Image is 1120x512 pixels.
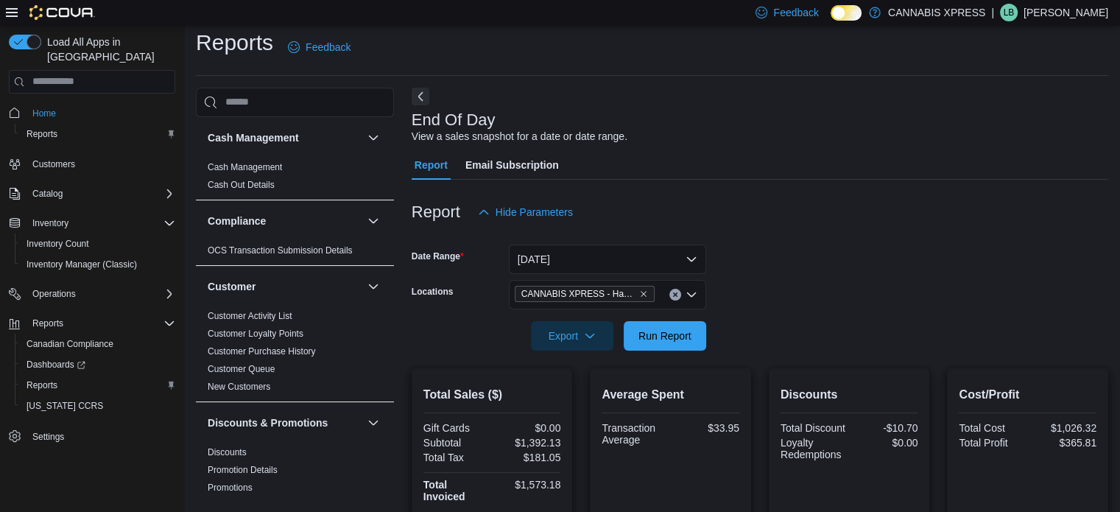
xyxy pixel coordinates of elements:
span: Discounts [208,446,247,458]
button: Operations [3,284,181,304]
div: -$10.70 [852,422,918,434]
span: [US_STATE] CCRS [27,400,103,412]
button: Discounts & Promotions [208,415,362,430]
button: Home [3,102,181,124]
span: Reports [27,315,175,332]
span: Promotion Details [208,464,278,476]
span: Operations [32,288,76,300]
button: Open list of options [686,289,697,301]
h2: Average Spent [602,386,739,404]
span: New Customers [208,381,270,393]
button: Inventory Manager (Classic) [15,254,181,275]
span: Report [415,150,448,180]
a: Dashboards [21,356,91,374]
h1: Reports [196,28,273,57]
a: Customer Purchase History [208,346,316,357]
span: Dashboards [27,359,85,371]
button: Customers [3,153,181,175]
input: Dark Mode [831,5,862,21]
button: Inventory Count [15,234,181,254]
p: [PERSON_NAME] [1024,4,1108,21]
span: CANNABIS XPRESS - Hampton (Taunton Road) [515,286,655,302]
a: Customer Activity List [208,311,292,321]
span: Canadian Compliance [27,338,113,350]
button: Export [531,321,613,351]
span: Settings [32,431,64,443]
label: Date Range [412,250,464,262]
div: $33.95 [674,422,739,434]
div: Compliance [196,242,394,265]
h3: Discounts & Promotions [208,415,328,430]
h2: Total Sales ($) [423,386,561,404]
p: | [991,4,994,21]
span: Customer Loyalty Points [208,328,303,340]
span: Customers [32,158,75,170]
span: Feedback [773,5,818,20]
span: Catalog [32,188,63,200]
button: Catalog [27,185,68,203]
span: Export [540,321,605,351]
span: Inventory Count [21,235,175,253]
button: Catalog [3,183,181,204]
span: Home [32,108,56,119]
button: Compliance [364,212,382,230]
button: Reports [27,315,69,332]
button: Canadian Compliance [15,334,181,354]
span: Reports [27,379,57,391]
h3: Compliance [208,214,266,228]
span: Dashboards [21,356,175,374]
span: Inventory [27,214,175,232]
div: Discounts & Promotions [196,443,394,502]
span: LB [1004,4,1015,21]
div: $365.81 [1031,437,1096,449]
a: Inventory Count [21,235,95,253]
span: Settings [27,427,175,445]
div: Total Profit [959,437,1024,449]
button: Cash Management [208,130,362,145]
button: Reports [15,124,181,144]
div: $1,573.18 [495,479,560,491]
span: Promotions [208,482,253,494]
span: Customer Queue [208,363,275,375]
span: Canadian Compliance [21,335,175,353]
div: $0.00 [495,422,560,434]
button: Discounts & Promotions [364,414,382,432]
div: View a sales snapshot for a date or date range. [412,129,627,144]
button: Compliance [208,214,362,228]
button: Reports [3,313,181,334]
h2: Discounts [781,386,918,404]
a: Promotions [208,483,253,493]
a: Cash Out Details [208,180,275,190]
nav: Complex example [9,97,175,485]
span: Catalog [27,185,175,203]
button: Next [412,88,429,105]
span: Inventory Manager (Classic) [21,256,175,273]
span: Hide Parameters [496,205,573,220]
span: Cash Management [208,161,282,173]
h2: Cost/Profit [959,386,1096,404]
a: [US_STATE] CCRS [21,397,109,415]
a: Promotion Details [208,465,278,475]
span: Feedback [306,40,351,55]
button: Operations [27,285,82,303]
span: Run Report [638,329,691,343]
span: Reports [21,376,175,394]
span: Load All Apps in [GEOGRAPHIC_DATA] [41,35,175,64]
button: Settings [3,425,181,446]
button: Customer [364,278,382,295]
div: $1,026.32 [1031,422,1096,434]
button: Run Report [624,321,706,351]
button: Hide Parameters [472,197,579,227]
div: $1,392.13 [495,437,560,449]
div: Loyalty Redemptions [781,437,846,460]
span: OCS Transaction Submission Details [208,245,353,256]
span: Cash Out Details [208,179,275,191]
a: Settings [27,428,70,446]
p: CANNABIS XPRESS [888,4,985,21]
h3: Report [412,203,460,221]
span: Customer Activity List [208,310,292,322]
span: Customers [27,155,175,173]
button: Clear input [669,289,681,301]
span: Reports [27,128,57,140]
